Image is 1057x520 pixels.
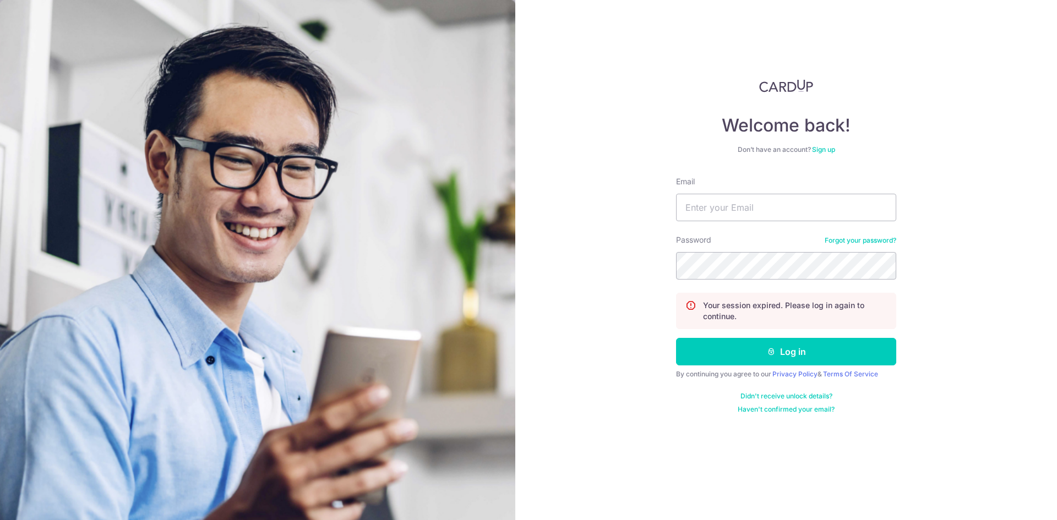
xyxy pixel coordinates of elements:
a: Haven't confirmed your email? [738,405,835,414]
div: Don’t have an account? [676,145,896,154]
div: By continuing you agree to our & [676,370,896,379]
p: Your session expired. Please log in again to continue. [703,300,887,322]
a: Forgot your password? [825,236,896,245]
label: Email [676,176,695,187]
img: CardUp Logo [759,79,813,92]
label: Password [676,234,711,245]
input: Enter your Email [676,194,896,221]
a: Sign up [812,145,835,154]
h4: Welcome back! [676,114,896,136]
a: Privacy Policy [772,370,818,378]
a: Terms Of Service [823,370,878,378]
a: Didn't receive unlock details? [740,392,832,401]
button: Log in [676,338,896,365]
